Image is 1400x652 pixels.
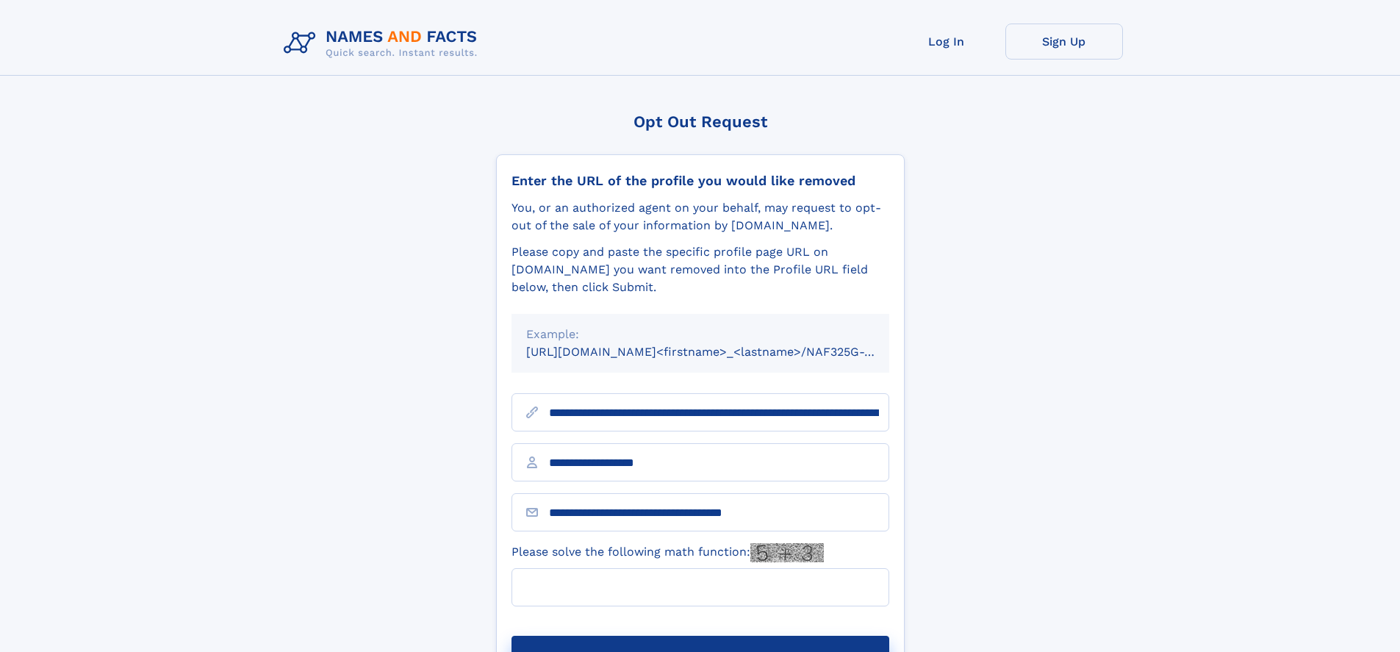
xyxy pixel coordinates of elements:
[511,199,889,234] div: You, or an authorized agent on your behalf, may request to opt-out of the sale of your informatio...
[511,543,824,562] label: Please solve the following math function:
[526,345,917,359] small: [URL][DOMAIN_NAME]<firstname>_<lastname>/NAF325G-xxxxxxxx
[1005,24,1123,60] a: Sign Up
[278,24,489,63] img: Logo Names and Facts
[888,24,1005,60] a: Log In
[511,243,889,296] div: Please copy and paste the specific profile page URL on [DOMAIN_NAME] you want removed into the Pr...
[496,112,905,131] div: Opt Out Request
[526,326,875,343] div: Example:
[511,173,889,189] div: Enter the URL of the profile you would like removed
